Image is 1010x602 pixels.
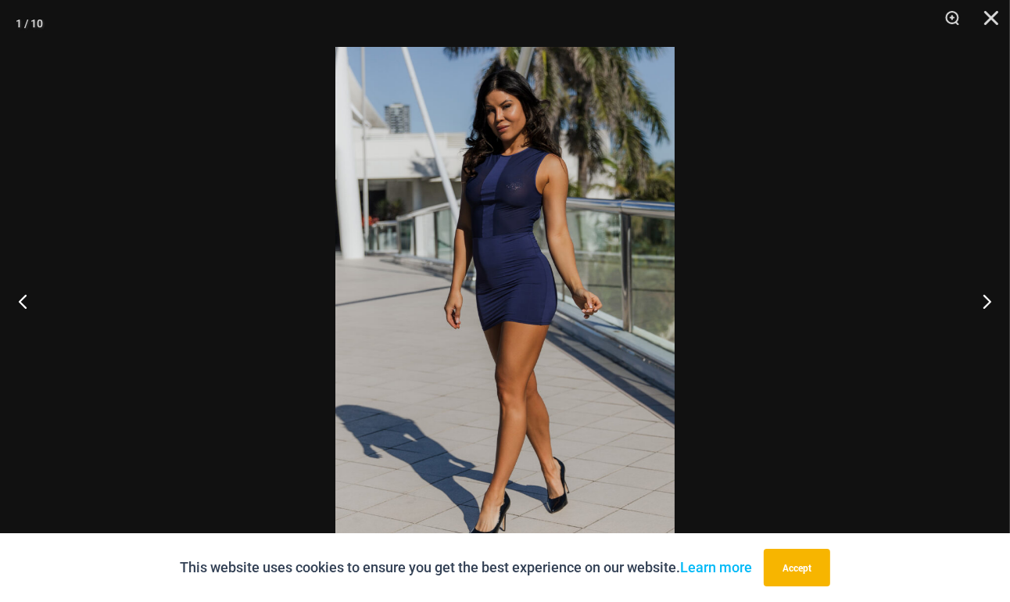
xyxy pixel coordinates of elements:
[764,549,830,586] button: Accept
[951,262,1010,340] button: Next
[180,556,752,579] p: This website uses cookies to ensure you get the best experience on our website.
[335,47,675,555] img: Desire Me Navy 5192 Dress 11
[680,559,752,575] a: Learn more
[16,12,43,35] div: 1 / 10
